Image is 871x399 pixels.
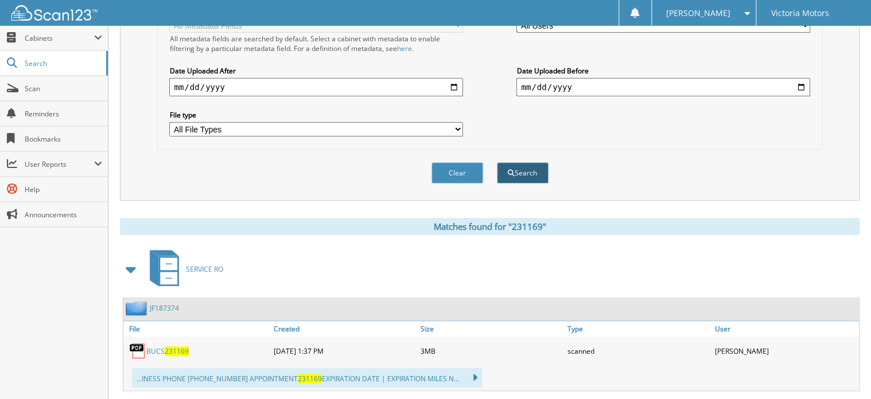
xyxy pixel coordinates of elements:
a: User [712,321,859,337]
div: All metadata fields are searched by default. Select a cabinet with metadata to enable filtering b... [169,34,462,53]
a: here [396,44,411,53]
span: 231169 [298,374,322,384]
div: Matches found for "231169" [120,218,860,235]
img: PDF.png [129,342,146,359]
a: SERVICE RO [143,247,223,292]
span: Scan [25,84,102,93]
span: Cabinets [25,33,94,43]
a: Created [270,321,417,337]
a: Type [565,321,711,337]
img: folder2.png [126,301,150,315]
iframe: Chat Widget [814,344,871,399]
span: 231169 [165,346,189,356]
span: Announcements [25,210,102,220]
label: File type [169,110,462,120]
a: Size [418,321,565,337]
span: SERVICE RO [186,264,223,274]
div: [PERSON_NAME] [712,339,859,362]
a: File [123,321,270,337]
a: BUCS231169 [146,346,189,356]
span: [PERSON_NAME] [666,10,730,17]
div: scanned [565,339,711,362]
div: 3MB [418,339,565,362]
div: ...INESS PHONE [PHONE_NUMBER] APPOINTMENT EXPIRATION DATE | EXPIRATION MILES N... [132,368,482,388]
span: Victoria Motors [771,10,829,17]
button: Search [497,162,549,183]
span: Reminders [25,109,102,119]
label: Date Uploaded After [169,66,462,76]
a: JF187374 [150,303,179,313]
img: scan123-logo-white.svg [11,5,98,21]
input: end [516,78,810,96]
div: [DATE] 1:37 PM [270,339,417,362]
button: Clear [431,162,483,183]
input: start [169,78,462,96]
label: Date Uploaded Before [516,66,810,76]
span: Help [25,185,102,194]
span: User Reports [25,159,94,169]
span: Search [25,58,100,68]
span: Bookmarks [25,134,102,144]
